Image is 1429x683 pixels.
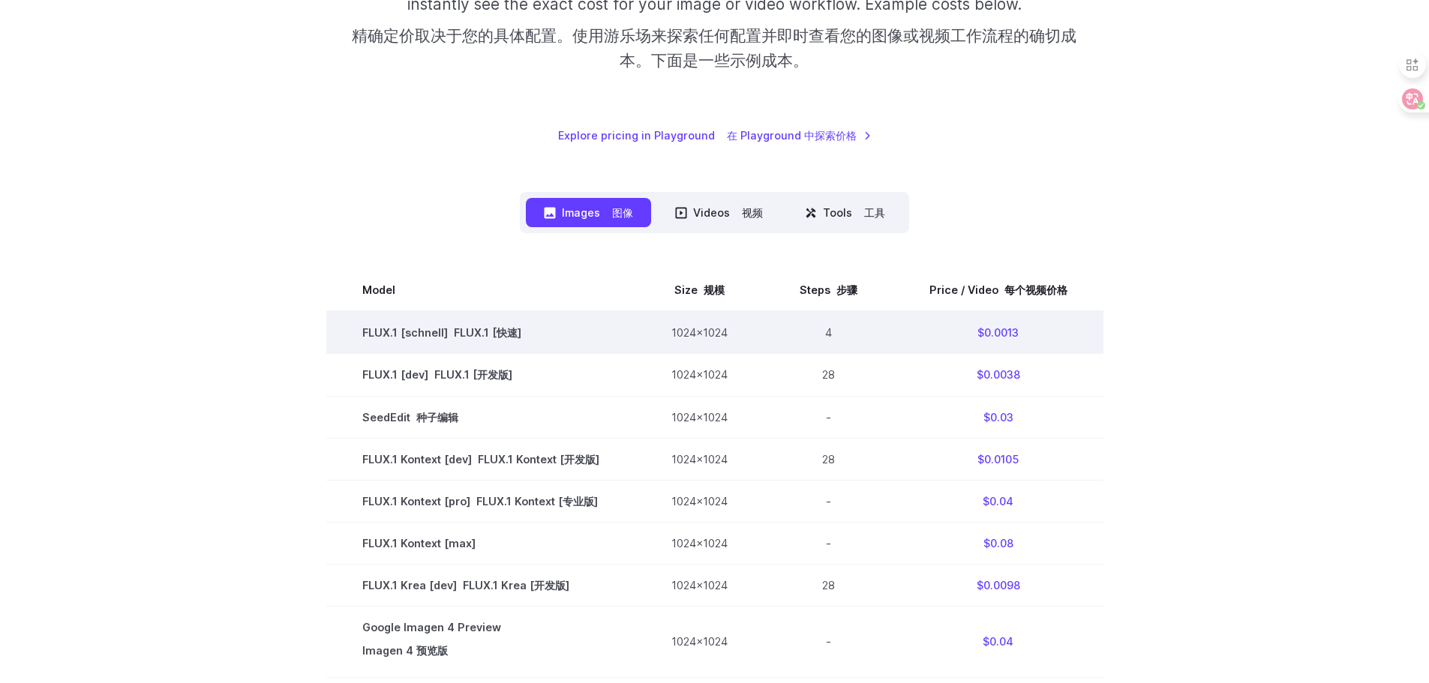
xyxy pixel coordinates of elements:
td: - [764,522,893,564]
font: FLUX.1 Kontext [开发版] [478,453,599,466]
td: 1024x1024 [635,522,764,564]
font: 精确定价取决于您的具体配置。使用游乐场来探索任何配置并即时查看您的图像或视频工作流程的确切成本。下面是一些示例成本。 [352,26,1076,70]
font: FLUX.1 [快速] [454,326,521,339]
td: $0.0098 [893,564,1103,606]
td: 1024x1024 [635,354,764,396]
td: 1024x1024 [635,311,764,354]
th: Price / Video [893,269,1103,311]
td: FLUX.1 Kontext [max] [326,522,635,564]
td: $0.0038 [893,354,1103,396]
td: 1024x1024 [635,480,764,522]
td: 1024x1024 [635,564,764,606]
td: 1024x1024 [635,438,764,480]
td: $0.0013 [893,311,1103,354]
font: FLUX.1 Krea [开发版] [463,579,569,592]
button: Videos [657,198,781,227]
td: SeedEdit [326,396,635,438]
font: 种子编辑 [416,411,458,424]
td: $0.08 [893,522,1103,564]
td: FLUX.1 Kontext [pro] [326,480,635,522]
td: $0.04 [893,480,1103,522]
font: 步骤 [836,283,857,296]
td: FLUX.1 [dev] [326,354,635,396]
td: 28 [764,354,893,396]
td: Google Imagen 4 Preview [326,606,635,677]
font: 视频 [742,206,763,219]
td: 1024x1024 [635,396,764,438]
a: Explore pricing in Playground 在 Playground 中探索价格 [558,127,872,144]
td: FLUX.1 Kontext [dev] [326,438,635,480]
th: Size [635,269,764,311]
th: Steps [764,269,893,311]
td: - [764,606,893,677]
font: FLUX.1 Kontext [专业版] [476,495,598,508]
td: 1024x1024 [635,606,764,677]
font: Imagen 4 预览版 [362,644,448,657]
td: 28 [764,438,893,480]
button: Images [526,198,651,227]
th: Model [326,269,635,311]
td: - [764,396,893,438]
td: 4 [764,311,893,354]
td: 28 [764,564,893,606]
td: $0.0105 [893,438,1103,480]
font: 工具 [864,206,885,219]
font: FLUX.1 [开发版] [434,368,512,381]
font: 图像 [612,206,633,219]
font: 规模 [704,283,725,296]
td: FLUX.1 [schnell] [326,311,635,354]
td: FLUX.1 Krea [dev] [326,564,635,606]
td: $0.04 [893,606,1103,677]
td: - [764,480,893,522]
font: 在 Playground 中探索价格 [727,129,857,142]
td: $0.03 [893,396,1103,438]
font: 每个视频价格 [1004,283,1067,296]
button: Tools [787,198,903,227]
